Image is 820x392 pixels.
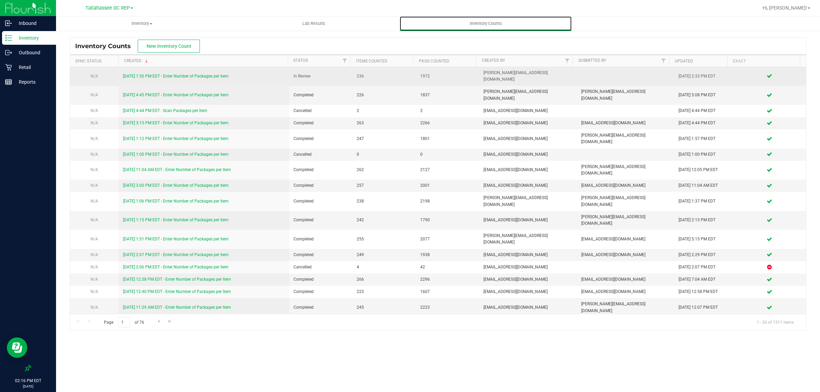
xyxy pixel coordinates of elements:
span: N/A [91,277,98,282]
a: [DATE] 3:00 PM EDT - Enter Number of Packages per Item [123,183,229,188]
span: [EMAIL_ADDRESS][DOMAIN_NAME] [581,236,670,242]
a: [DATE] 12:58 PM EDT - Enter Number of Packages per Item [123,277,231,282]
a: [DATE] 4:45 PM EDT - Enter Number of Packages per Item [123,93,229,97]
span: Cancelled [293,151,348,158]
span: 2266 [420,120,475,126]
a: Filter [658,55,669,67]
a: [DATE] 1:12 PM EDT - Enter Number of Packages per Item [123,136,229,141]
span: 2296 [420,276,475,283]
span: 0 [357,151,412,158]
span: 255 [357,236,412,242]
span: Inventory Counts [461,20,511,27]
span: [PERSON_NAME][EMAIL_ADDRESS][DOMAIN_NAME] [581,88,670,101]
div: [DATE] 2:07 PM EDT [679,264,729,270]
span: 242 [357,217,412,223]
span: 249 [357,252,412,258]
span: Tallahassee DC REP [85,5,130,11]
p: Reports [12,78,53,86]
span: [EMAIL_ADDRESS][DOMAIN_NAME] [581,276,670,283]
span: [EMAIL_ADDRESS][DOMAIN_NAME] [483,289,573,295]
a: Lab Results [228,16,400,31]
span: New Inventory Count [147,43,191,49]
span: 238 [357,198,412,205]
iframe: Resource center [7,337,27,358]
span: Completed [293,289,348,295]
span: [PERSON_NAME][EMAIL_ADDRESS][DOMAIN_NAME] [483,195,573,208]
a: Filter [339,55,350,67]
span: [PERSON_NAME][EMAIL_ADDRESS][DOMAIN_NAME] [483,233,573,246]
span: 1972 [420,73,475,80]
p: Inbound [12,19,53,27]
p: Inventory [12,34,53,42]
span: Completed [293,276,348,283]
span: Completed [293,136,348,142]
p: [DATE] [3,384,53,389]
a: Pkgs Counted [419,59,449,64]
span: 262 [357,167,412,173]
a: [DATE] 12:40 PM EDT - Enter Number of Packages per Item [123,289,231,294]
span: 2 [357,108,412,114]
div: [DATE] 2:13 PM EDT [679,217,729,223]
span: Lab Results [293,20,334,27]
a: [DATE] 1:50 PM EDT - Enter Number of Packages per Item [123,74,229,79]
div: [DATE] 5:15 PM EDT [679,236,729,242]
span: 1 - 20 of 1511 items [751,317,799,327]
div: [DATE] 12:05 PM EDT [679,167,729,173]
span: N/A [91,218,98,222]
span: [EMAIL_ADDRESS][DOMAIN_NAME] [483,304,573,311]
span: Inventory [56,20,228,27]
span: N/A [91,252,98,257]
a: [DATE] 11:04 AM EDT - Enter Number of Packages per Item [123,167,231,172]
a: Inventory [56,16,228,31]
span: [EMAIL_ADDRESS][DOMAIN_NAME] [483,217,573,223]
span: N/A [91,74,98,79]
div: [DATE] 1:00 PM EDT [679,151,729,158]
span: 236 [357,73,412,80]
a: Filter [561,55,573,67]
span: [EMAIL_ADDRESS][DOMAIN_NAME] [483,167,573,173]
div: [DATE] 7:04 AM EDT [679,276,729,283]
a: [DATE] 1:15 PM EDT - Enter Number of Packages per Item [123,218,229,222]
a: [DATE] 4:44 PM EDT - Scan Packages per Item [123,108,207,113]
a: Status [293,58,308,63]
span: 266 [357,276,412,283]
a: Sync Status [75,59,101,64]
span: [EMAIL_ADDRESS][DOMAIN_NAME] [581,120,670,126]
span: 247 [357,136,412,142]
span: [EMAIL_ADDRESS][DOMAIN_NAME] [483,252,573,258]
span: Completed [293,182,348,189]
span: [EMAIL_ADDRESS][DOMAIN_NAME] [483,108,573,114]
span: [PERSON_NAME][EMAIL_ADDRESS][DOMAIN_NAME] [581,214,670,227]
inline-svg: Outbound [5,49,12,56]
span: Completed [293,252,348,258]
span: 2127 [420,167,475,173]
inline-svg: Retail [5,64,12,71]
span: 223 [357,289,412,295]
span: [EMAIL_ADDRESS][DOMAIN_NAME] [581,182,670,189]
span: 2 [420,108,475,114]
span: N/A [91,305,98,310]
span: 263 [357,120,412,126]
span: N/A [91,237,98,241]
span: N/A [91,265,98,269]
label: Pin the sidebar to full width on large screens [25,365,31,372]
span: [EMAIL_ADDRESS][DOMAIN_NAME] [483,264,573,270]
span: N/A [91,93,98,97]
span: [PERSON_NAME][EMAIL_ADDRESS][DOMAIN_NAME] [581,164,670,177]
span: 2198 [420,198,475,205]
span: [PERSON_NAME][EMAIL_ADDRESS][DOMAIN_NAME] [581,301,670,314]
input: 1 [118,317,130,327]
div: [DATE] 1:37 PM EDT [679,198,729,205]
div: [DATE] 2:33 PM EDT [679,73,729,80]
span: [EMAIL_ADDRESS][DOMAIN_NAME] [483,120,573,126]
span: 1607 [420,289,475,295]
button: New Inventory Count [138,40,200,53]
span: [PERSON_NAME][EMAIL_ADDRESS][DOMAIN_NAME] [483,88,573,101]
span: Completed [293,198,348,205]
span: Completed [293,120,348,126]
span: 1801 [420,136,475,142]
span: N/A [91,152,98,157]
span: [EMAIL_ADDRESS][DOMAIN_NAME] [581,289,670,295]
span: [EMAIL_ADDRESS][DOMAIN_NAME] [483,182,573,189]
div: [DATE] 5:08 PM EDT [679,92,729,98]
